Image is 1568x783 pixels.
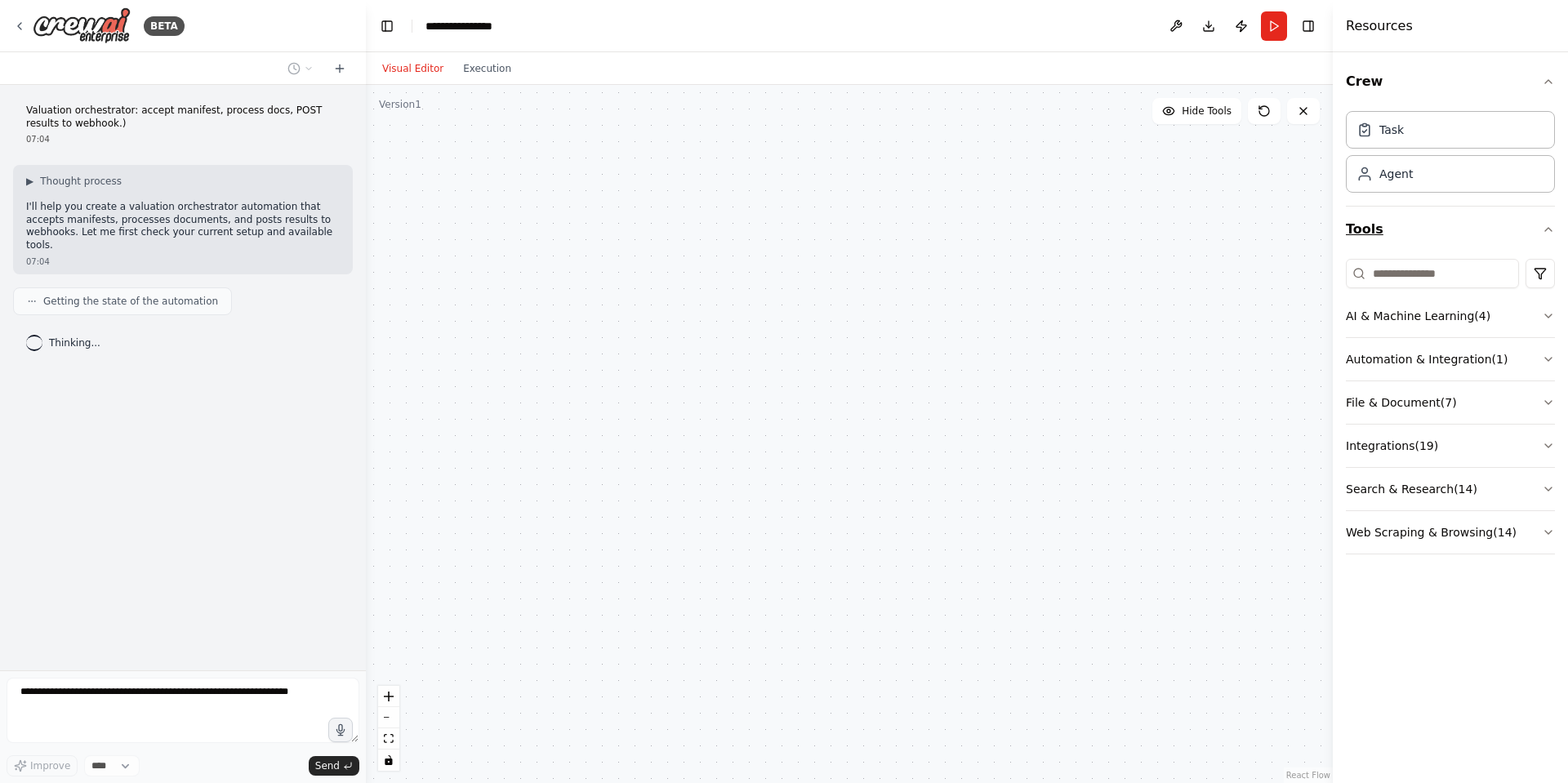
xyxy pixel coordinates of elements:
button: Improve [7,755,78,776]
span: ▶ [26,175,33,188]
button: Crew [1346,59,1555,105]
button: Start a new chat [327,59,353,78]
span: Hide Tools [1182,105,1232,118]
button: Execution [453,59,521,78]
button: Send [309,756,359,776]
a: React Flow attribution [1286,771,1330,780]
span: Improve [30,759,70,772]
button: Click to speak your automation idea [328,718,353,742]
button: toggle interactivity [378,750,399,771]
div: Tools [1346,252,1555,567]
div: Agent [1379,166,1413,182]
div: React Flow controls [378,686,399,771]
div: 07:04 [26,256,340,268]
div: Crew [1346,105,1555,206]
span: Thinking... [49,336,100,349]
span: Send [315,759,340,772]
button: File & Document(7) [1346,381,1555,424]
button: Search & Research(14) [1346,468,1555,510]
div: Version 1 [379,98,421,111]
img: Logo [33,7,131,44]
button: Hide Tools [1152,98,1241,124]
button: Web Scraping & Browsing(14) [1346,511,1555,554]
div: 07:04 [26,133,340,145]
button: fit view [378,728,399,750]
button: Hide left sidebar [376,15,399,38]
button: ▶Thought process [26,175,122,188]
div: BETA [144,16,185,36]
button: Integrations(19) [1346,425,1555,467]
button: Tools [1346,207,1555,252]
p: I'll help you create a valuation orchestrator automation that accepts manifests, processes docume... [26,201,340,251]
button: Switch to previous chat [281,59,320,78]
span: Getting the state of the automation [43,295,218,308]
div: Task [1379,122,1404,138]
p: Valuation orchestrator: accept manifest, process docs, POST results to webhook.) [26,105,340,130]
button: Automation & Integration(1) [1346,338,1555,380]
button: Hide right sidebar [1297,15,1320,38]
h4: Resources [1346,16,1413,36]
span: Thought process [40,175,122,188]
button: zoom out [378,707,399,728]
button: AI & Machine Learning(4) [1346,295,1555,337]
nav: breadcrumb [425,18,507,34]
button: Visual Editor [372,59,453,78]
button: zoom in [378,686,399,707]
